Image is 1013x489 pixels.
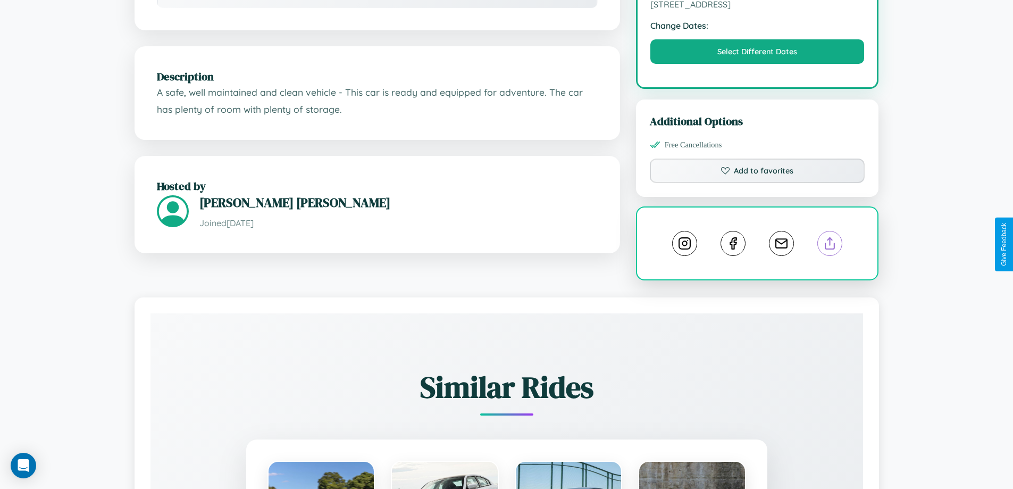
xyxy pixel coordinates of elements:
[199,194,598,211] h3: [PERSON_NAME] [PERSON_NAME]
[650,113,865,129] h3: Additional Options
[157,69,598,84] h2: Description
[650,159,865,183] button: Add to favorites
[157,178,598,194] h2: Hosted by
[650,39,865,64] button: Select Different Dates
[199,216,598,231] p: Joined [DATE]
[650,20,865,31] strong: Change Dates:
[11,453,36,478] div: Open Intercom Messenger
[157,84,598,118] p: A safe, well maintained and clean vehicle - This car is ready and equipped for adventure. The car...
[665,140,722,150] span: Free Cancellations
[1000,223,1008,266] div: Give Feedback
[188,367,826,408] h2: Similar Rides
